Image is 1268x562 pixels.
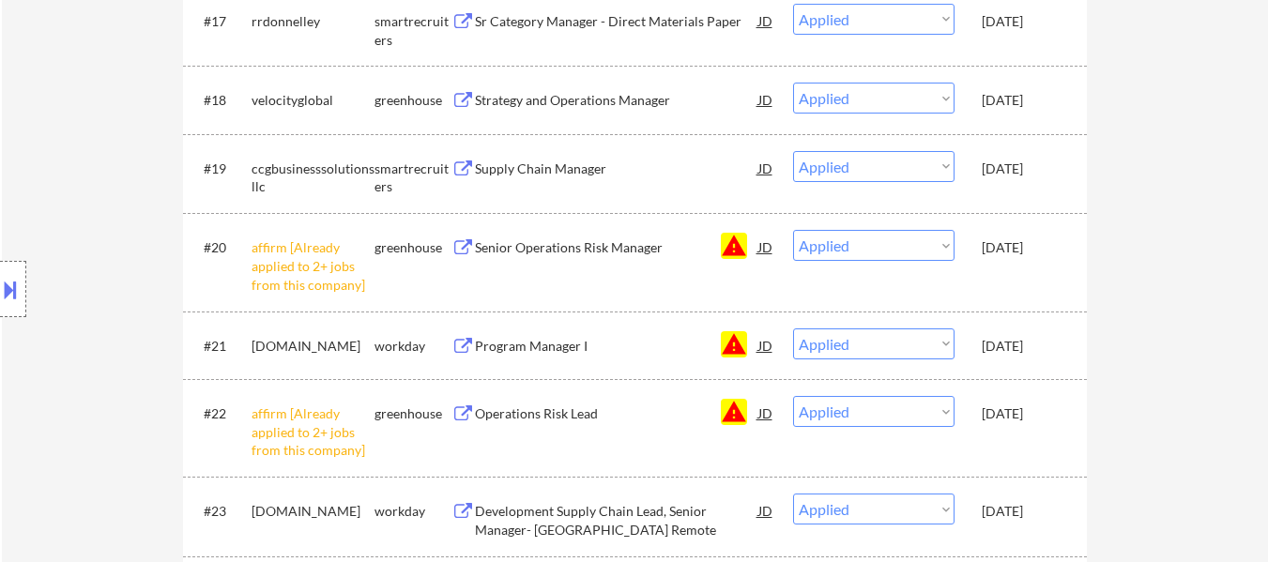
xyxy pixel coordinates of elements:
div: JD [756,396,775,430]
div: JD [756,83,775,116]
button: warning [721,233,747,259]
div: Supply Chain Manager [475,159,758,178]
div: Sr Category Manager - Direct Materials Paper [475,12,758,31]
div: Development Supply Chain Lead, Senior Manager- [GEOGRAPHIC_DATA] Remote [475,502,758,539]
div: Strategy and Operations Manager [475,91,758,110]
div: [DATE] [982,238,1064,257]
div: Senior Operations Risk Manager [475,238,758,257]
div: rrdonnelley [252,12,374,31]
div: velocityglobal [252,91,374,110]
div: greenhouse [374,238,451,257]
div: smartrecruiters [374,12,451,49]
div: #18 [204,91,237,110]
div: workday [374,337,451,356]
div: Operations Risk Lead [475,404,758,423]
div: JD [756,151,775,185]
div: JD [756,4,775,38]
div: greenhouse [374,404,451,423]
div: smartrecruiters [374,159,451,196]
div: [DATE] [982,91,1064,110]
div: [DOMAIN_NAME] [252,502,374,521]
div: [DATE] [982,159,1064,178]
div: [DATE] [982,404,1064,423]
div: [DATE] [982,337,1064,356]
div: [DATE] [982,502,1064,521]
div: Program Manager I [475,337,758,356]
div: greenhouse [374,91,451,110]
div: workday [374,502,451,521]
div: [DATE] [982,12,1064,31]
button: warning [721,331,747,357]
div: #17 [204,12,237,31]
div: JD [756,230,775,264]
div: JD [756,328,775,362]
button: warning [721,399,747,425]
div: JD [756,494,775,527]
div: #23 [204,502,237,521]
